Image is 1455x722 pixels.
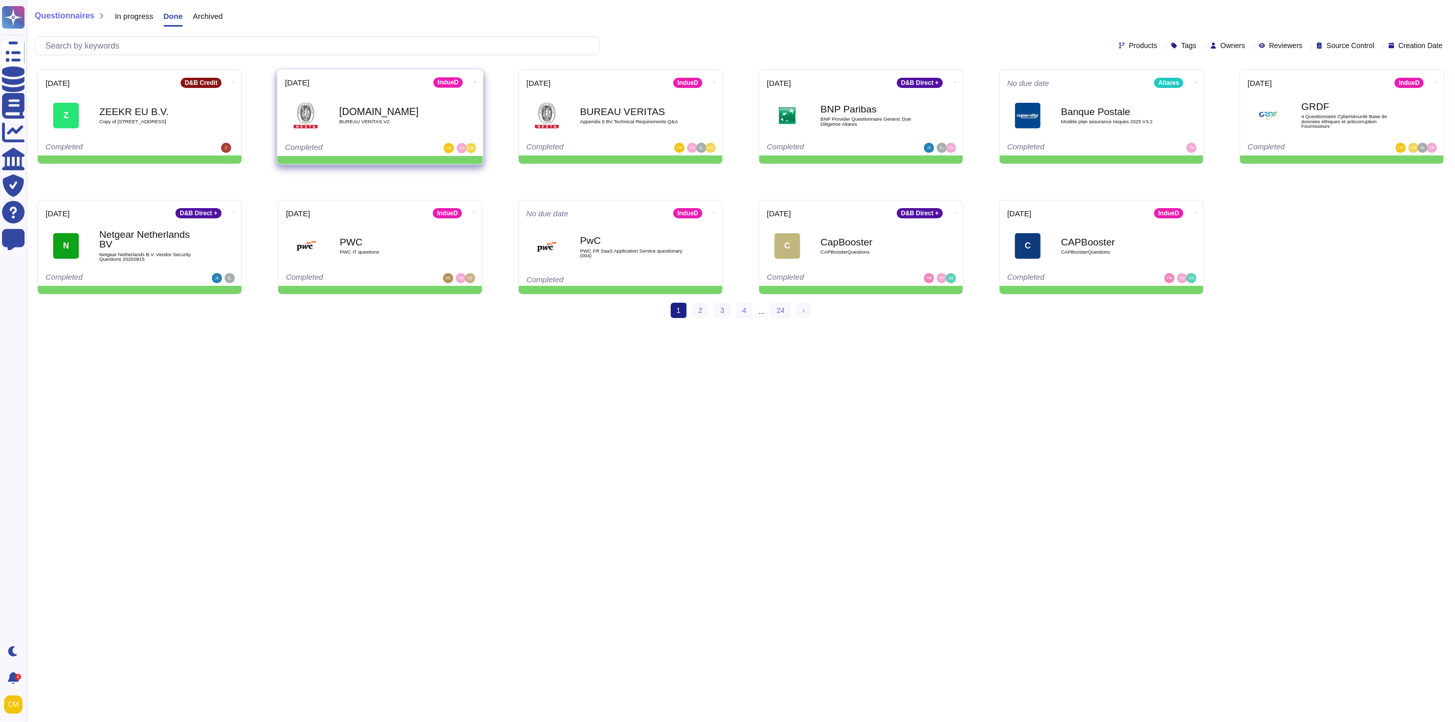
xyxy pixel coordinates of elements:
span: [DATE] [767,210,791,217]
b: BNP Paribas [821,104,923,114]
span: [DATE] [526,79,550,87]
input: Search by keywords [40,37,599,55]
div: Completed [46,273,171,283]
img: Logo [534,234,560,260]
span: Done [164,12,183,20]
div: D&B Direct + [175,208,222,218]
span: Appendix 6 BV Technical Requirements Q&A [580,119,682,124]
img: user [212,273,222,283]
span: [DATE] [46,210,70,217]
img: user [443,273,453,283]
span: › [803,306,805,314]
div: Completed [285,143,412,153]
span: Questionnaires [35,12,94,20]
div: Completed [526,143,652,153]
div: 2 [15,674,21,680]
span: BNP Provider Questionnaire Generic Due Diligence Altares [821,117,923,126]
a: 3 [714,303,731,318]
img: user [4,695,23,714]
b: ZEEKR EU B.V. [99,107,202,117]
b: BUREAU VERITAS [580,107,682,117]
b: CAPBooster [1061,237,1163,247]
span: CAPBoosterQuestions [1061,250,1163,255]
img: Logo [293,102,319,128]
a: 24 [770,303,791,318]
span: [DATE] [767,79,791,87]
div: Completed [767,273,892,283]
img: user [456,143,467,153]
img: user [1408,143,1419,153]
span: [DATE] [286,210,310,217]
div: IndueD [673,208,702,218]
img: user [225,273,235,283]
img: user [221,143,231,153]
div: Completed [1007,143,1133,153]
img: user [1186,273,1197,283]
img: user [1427,143,1437,153]
div: Completed [1248,143,1373,153]
div: Completed [46,143,171,153]
img: user [1186,143,1197,153]
a: 4 [736,303,753,318]
span: [DATE] [1007,210,1031,217]
div: Completed [1007,273,1133,283]
span: Source Control [1327,42,1374,49]
span: Creation Date [1399,42,1443,49]
img: user [937,273,947,283]
img: user [937,143,947,153]
span: Products [1129,42,1157,49]
div: Z [53,103,79,128]
span: Owners [1221,42,1245,49]
img: user [674,143,685,153]
img: user [696,143,707,153]
span: PWC IT questions [340,250,442,255]
img: Logo [1015,103,1041,128]
img: user [465,273,475,283]
b: GRDF [1302,102,1404,111]
img: user [444,143,454,153]
span: No due date [1007,79,1049,87]
img: user [946,143,956,153]
img: user [946,273,956,283]
div: ... [759,303,765,319]
div: IndueD [1154,208,1183,218]
span: Reviewers [1269,42,1303,49]
div: Altares [1154,78,1183,88]
img: user [456,273,466,283]
div: IndueD [1395,78,1424,88]
img: user [706,143,716,153]
span: Tags [1181,42,1197,49]
b: Netgear Netherlands BV [99,230,202,249]
img: user [1164,273,1175,283]
img: user [924,143,934,153]
span: No due date [526,210,568,217]
img: user [924,273,934,283]
img: user [687,143,697,153]
span: Netgear Netherlands B.V. Vendor Security Questions 20250815 [99,252,202,262]
span: Archived [193,12,223,20]
div: C [1015,233,1041,259]
div: D&B Credit [181,78,222,88]
div: D&B Direct + [897,208,943,218]
img: user [1396,143,1406,153]
span: In progress [115,12,153,20]
div: Completed [526,276,652,283]
span: PWC FR SaaS Application Service questionary (004) [580,249,682,258]
div: IndueD [673,78,702,88]
img: user [1418,143,1428,153]
span: 4 Questionnaire Cybersécurité Base de données éthiques et anticorruption Fournisseurs [1302,114,1404,129]
b: PWC [340,237,442,247]
a: 2 [692,303,709,318]
span: Copy of [STREET_ADDRESS] [99,119,202,124]
span: [DATE] [285,79,310,86]
span: 1 [671,303,687,318]
img: Logo [294,233,319,259]
span: [DATE] [1248,79,1272,87]
div: C [775,233,800,259]
button: user [2,693,30,716]
b: PwC [580,236,682,245]
div: N [53,233,79,259]
b: Banque Postale [1061,107,1163,117]
span: BUREAU VERITAS V2 [339,119,443,124]
b: [DOMAIN_NAME] [339,106,443,116]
